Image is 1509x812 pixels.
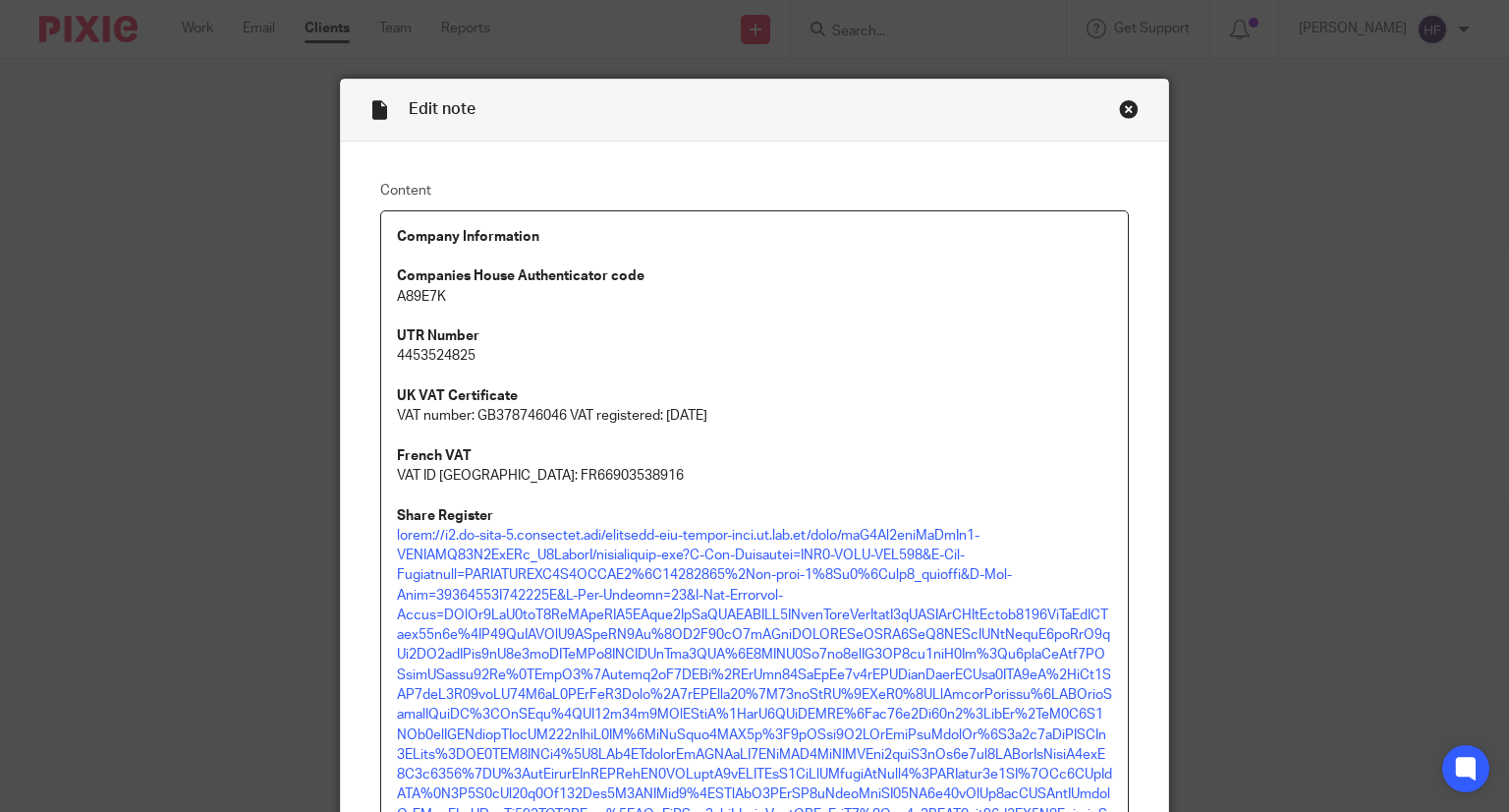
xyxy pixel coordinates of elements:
strong: Share Register [397,509,493,523]
div: Close this dialog window [1119,99,1139,119]
strong: French VAT [397,449,472,463]
p: VAT number: GB378746046 VAT registered: [DATE] [397,406,1113,426]
p: VAT ID [GEOGRAPHIC_DATA]: FR66903538916 [397,466,1113,486]
strong: UK VAT Certificate [397,389,518,403]
span: Edit note [409,101,475,117]
p: A89E7K [397,287,1113,307]
strong: UTR Number [397,329,479,343]
strong: Company Information [397,230,539,244]
label: Content [380,181,1130,201]
p: 4453524825 [397,346,1113,366]
strong: Companies House Authenticator code [397,269,644,283]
